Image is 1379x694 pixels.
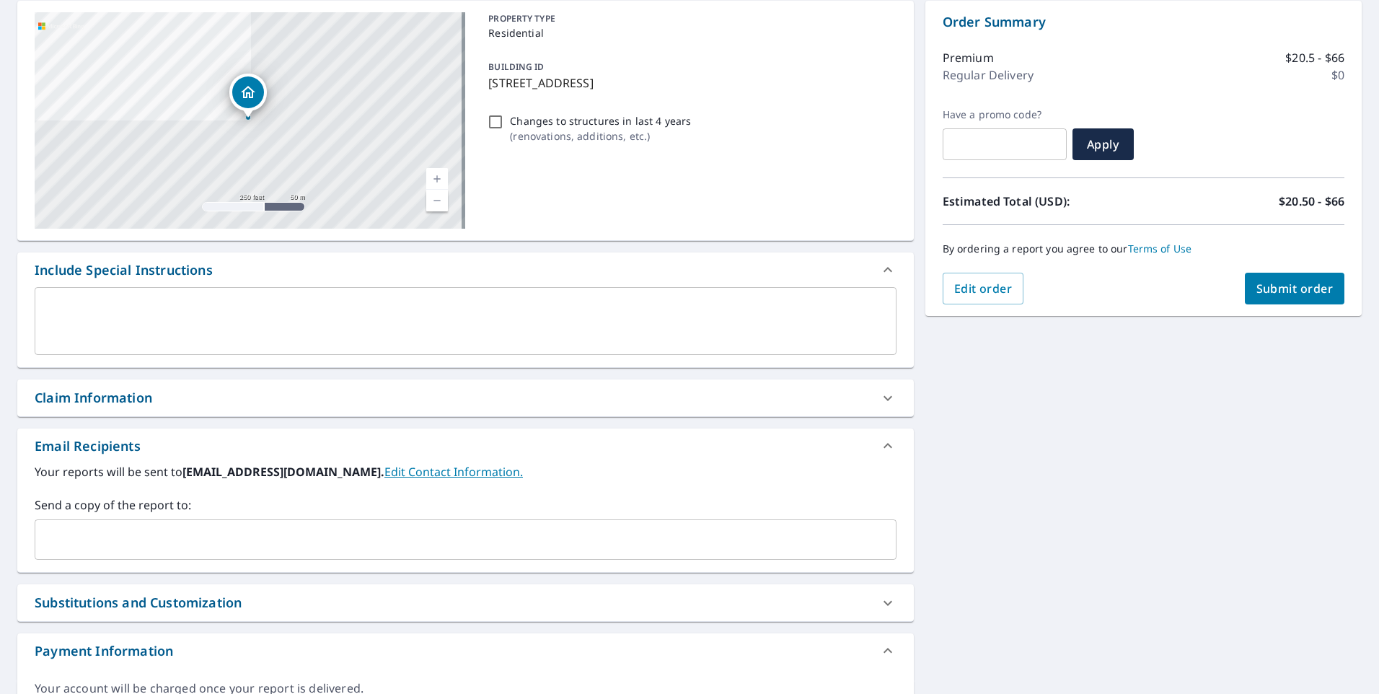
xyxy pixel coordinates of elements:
p: PROPERTY TYPE [488,12,890,25]
span: Submit order [1256,281,1334,297]
button: Submit order [1245,273,1345,304]
p: $20.50 - $66 [1279,193,1344,210]
p: $20.5 - $66 [1285,49,1344,66]
button: Apply [1072,128,1134,160]
div: Email Recipients [17,429,914,463]
div: Email Recipients [35,436,141,456]
p: BUILDING ID [488,61,544,73]
p: Regular Delivery [943,66,1034,84]
span: Apply [1084,136,1122,152]
button: Edit order [943,273,1024,304]
p: Changes to structures in last 4 years [510,113,691,128]
div: Substitutions and Customization [17,584,914,621]
div: Dropped pin, building 1, Residential property, 160 Crest Dr Lake Harmony, PA 18624 [229,74,267,118]
p: Residential [488,25,890,40]
b: [EMAIL_ADDRESS][DOMAIN_NAME]. [182,464,384,480]
div: Payment Information [17,633,914,668]
a: Terms of Use [1128,242,1192,255]
div: Claim Information [17,379,914,416]
label: Have a promo code? [943,108,1067,121]
p: Premium [943,49,994,66]
label: Send a copy of the report to: [35,496,896,514]
span: Edit order [954,281,1013,297]
a: Current Level 17, Zoom Out [426,190,448,211]
a: Current Level 17, Zoom In [426,168,448,190]
p: Order Summary [943,12,1344,32]
div: Substitutions and Customization [35,593,242,612]
label: Your reports will be sent to [35,463,896,480]
p: [STREET_ADDRESS] [488,74,890,92]
div: Claim Information [35,388,152,408]
div: Payment Information [35,641,173,661]
p: By ordering a report you agree to our [943,242,1344,255]
p: ( renovations, additions, etc. ) [510,128,691,144]
p: $0 [1331,66,1344,84]
div: Include Special Instructions [35,260,213,280]
p: Estimated Total (USD): [943,193,1144,210]
a: EditContactInfo [384,464,523,480]
div: Include Special Instructions [17,252,914,287]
